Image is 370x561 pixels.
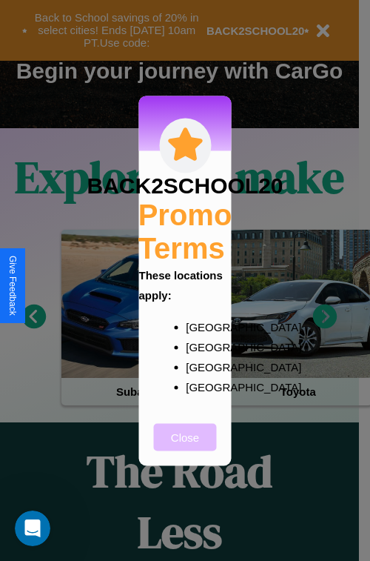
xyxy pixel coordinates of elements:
b: These locations apply: [139,268,223,301]
h3: BACK2SCHOOL20 [87,173,283,198]
p: [GEOGRAPHIC_DATA] [186,336,214,356]
iframe: Intercom live chat [15,511,50,546]
p: [GEOGRAPHIC_DATA] [186,316,214,336]
p: [GEOGRAPHIC_DATA] [186,356,214,376]
div: Give Feedback [7,256,18,316]
h2: Promo Terms [138,198,232,265]
p: [GEOGRAPHIC_DATA] [186,376,214,396]
button: Close [154,423,217,451]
